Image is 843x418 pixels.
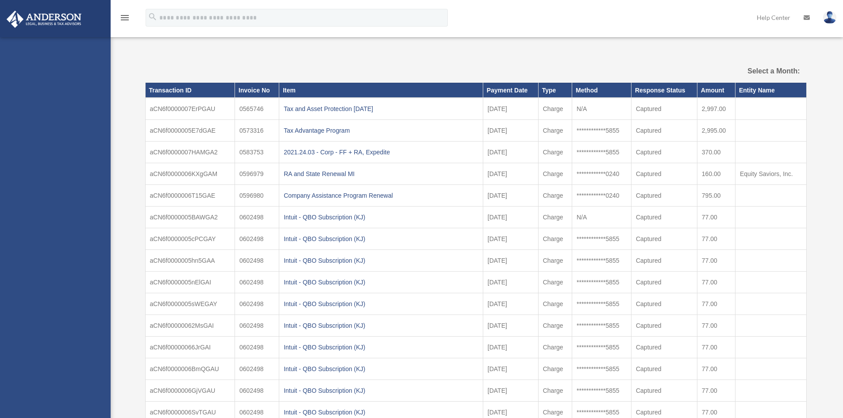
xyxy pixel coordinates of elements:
th: Type [538,83,572,98]
th: Invoice No [235,83,279,98]
td: Charge [538,293,572,315]
td: Captured [631,380,697,402]
div: Intuit - QBO Subscription (KJ) [284,341,478,353]
td: 77.00 [697,337,735,358]
div: RA and State Renewal MI [284,168,478,180]
div: Intuit - QBO Subscription (KJ) [284,211,478,223]
td: aCN6f0000005BAWGA2 [145,207,235,228]
td: 0602498 [235,250,279,272]
td: 0602498 [235,272,279,293]
td: 0596980 [235,185,279,207]
td: 0596979 [235,163,279,185]
td: Captured [631,315,697,337]
td: aCN6f0000006KXgGAM [145,163,235,185]
div: Intuit - QBO Subscription (KJ) [284,254,478,267]
td: Captured [631,185,697,207]
td: N/A [572,207,631,228]
td: aCN6f0000007HAMGA2 [145,142,235,163]
td: [DATE] [483,315,538,337]
td: 0573316 [235,120,279,142]
img: Anderson Advisors Platinum Portal [4,11,84,28]
td: [DATE] [483,142,538,163]
td: Captured [631,98,697,120]
td: Charge [538,272,572,293]
td: Captured [631,293,697,315]
div: Tax and Asset Protection [DATE] [284,103,478,115]
td: Captured [631,120,697,142]
th: Method [572,83,631,98]
th: Item [279,83,483,98]
td: 0602498 [235,293,279,315]
td: 0583753 [235,142,279,163]
td: 0602498 [235,380,279,402]
td: aCN6f0000005cPCGAY [145,228,235,250]
i: menu [119,12,130,23]
th: Amount [697,83,735,98]
td: [DATE] [483,272,538,293]
td: aCN6f00000066JrGAI [145,337,235,358]
td: [DATE] [483,293,538,315]
td: Charge [538,380,572,402]
div: Intuit - QBO Subscription (KJ) [284,276,478,288]
td: aCN6f0000006BmQGAU [145,358,235,380]
td: 77.00 [697,380,735,402]
td: aCN6f0000005nElGAI [145,272,235,293]
div: 2021.24.03 - Corp - FF + RA, Expedite [284,146,478,158]
td: [DATE] [483,337,538,358]
td: Equity Saviors, Inc. [735,163,806,185]
div: Tax Advantage Program [284,124,478,137]
td: Captured [631,337,697,358]
td: [DATE] [483,185,538,207]
td: [DATE] [483,250,538,272]
th: Entity Name [735,83,806,98]
td: Charge [538,163,572,185]
td: 0565746 [235,98,279,120]
div: Intuit - QBO Subscription (KJ) [284,298,478,310]
td: Captured [631,250,697,272]
td: 77.00 [697,207,735,228]
a: menu [119,15,130,23]
td: 370.00 [697,142,735,163]
td: Charge [538,98,572,120]
td: Captured [631,228,697,250]
div: Intuit - QBO Subscription (KJ) [284,363,478,375]
td: 77.00 [697,228,735,250]
td: 2,995.00 [697,120,735,142]
th: Payment Date [483,83,538,98]
td: 0602498 [235,228,279,250]
td: Captured [631,358,697,380]
div: Intuit - QBO Subscription (KJ) [284,384,478,397]
div: Company Assistance Program Renewal [284,189,478,202]
td: 795.00 [697,185,735,207]
td: Charge [538,358,572,380]
td: [DATE] [483,98,538,120]
td: 0602498 [235,315,279,337]
img: User Pic [823,11,836,24]
td: aCN6f0000006T15GAE [145,185,235,207]
td: aCN6f0000006GjVGAU [145,380,235,402]
th: Transaction ID [145,83,235,98]
td: Charge [538,207,572,228]
td: Captured [631,142,697,163]
td: Captured [631,207,697,228]
td: 77.00 [697,358,735,380]
td: 77.00 [697,315,735,337]
td: 160.00 [697,163,735,185]
td: [DATE] [483,358,538,380]
td: N/A [572,98,631,120]
td: [DATE] [483,120,538,142]
td: Charge [538,337,572,358]
td: 0602498 [235,358,279,380]
td: Charge [538,142,572,163]
td: 2,997.00 [697,98,735,120]
td: aCN6f0000005sWEGAY [145,293,235,315]
td: aCN6f0000005hn5GAA [145,250,235,272]
label: Select a Month: [703,65,800,77]
td: aCN6f00000062MsGAI [145,315,235,337]
td: [DATE] [483,228,538,250]
td: Charge [538,120,572,142]
td: [DATE] [483,380,538,402]
td: [DATE] [483,207,538,228]
th: Response Status [631,83,697,98]
td: Charge [538,228,572,250]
